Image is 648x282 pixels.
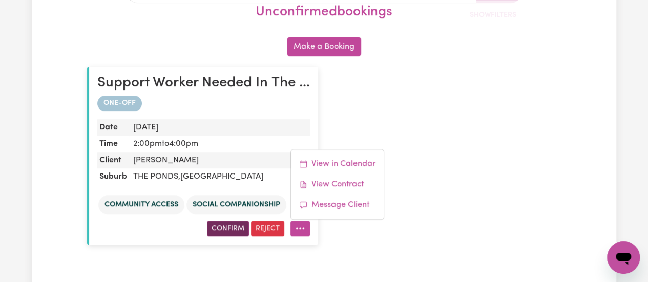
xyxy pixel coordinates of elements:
a: Message Client [291,194,384,215]
li: Social companionship [186,195,286,214]
dd: 2:00pm to 4:00pm [129,136,310,152]
dt: Date [97,119,129,136]
button: More options [290,221,310,236]
dt: Suburb [97,168,129,185]
a: View Contract [291,174,384,194]
dt: Client [97,152,129,168]
h2: unconfirmed bookings [91,4,557,20]
div: More options [290,149,384,220]
iframe: Button to launch messaging window, conversation in progress [607,241,640,274]
button: Confirm booking [207,221,249,236]
button: Make a Booking [287,37,361,56]
dd: THE PONDS , [GEOGRAPHIC_DATA] [129,168,310,185]
div: one-off booking [97,96,310,111]
dd: [DATE] [129,119,310,136]
button: Reject booking [251,221,284,236]
dt: Time [97,136,129,152]
dd: [PERSON_NAME] [129,152,310,168]
h2: Support Worker Needed In The Ponds, NSW [97,75,310,92]
span: ONE-OFF [97,96,142,111]
a: View in Calendar [291,154,384,174]
li: Community access [98,195,184,214]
